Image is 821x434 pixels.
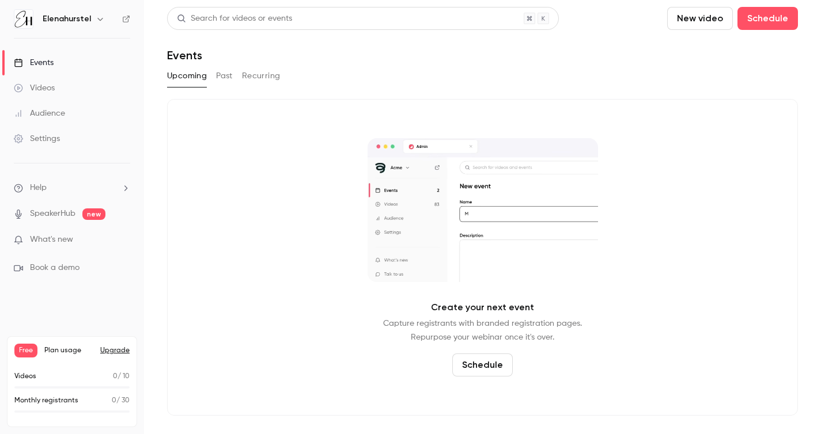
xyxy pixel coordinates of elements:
[44,346,93,355] span: Plan usage
[14,108,65,119] div: Audience
[82,208,105,220] span: new
[167,67,207,85] button: Upcoming
[452,353,513,376] button: Schedule
[242,67,281,85] button: Recurring
[30,262,80,274] span: Book a demo
[14,395,78,406] p: Monthly registrants
[113,371,130,382] p: / 10
[383,317,582,344] p: Capture registrants with branded registration pages. Repurpose your webinar once it's over.
[116,235,130,245] iframe: Noticeable Trigger
[113,373,118,380] span: 0
[30,234,73,246] span: What's new
[112,395,130,406] p: / 30
[431,300,534,314] p: Create your next event
[100,346,130,355] button: Upgrade
[30,208,75,220] a: SpeakerHub
[43,13,91,25] h6: Elenahurstel
[14,82,55,94] div: Videos
[14,10,33,28] img: Elenahurstel
[14,371,36,382] p: Videos
[14,57,54,68] div: Events
[14,133,60,144] div: Settings
[216,67,233,85] button: Past
[167,48,202,62] h1: Events
[14,344,37,357] span: Free
[737,7,798,30] button: Schedule
[14,182,130,194] li: help-dropdown-opener
[177,13,292,25] div: Search for videos or events
[112,397,116,404] span: 0
[30,182,47,194] span: Help
[667,7,733,30] button: New video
